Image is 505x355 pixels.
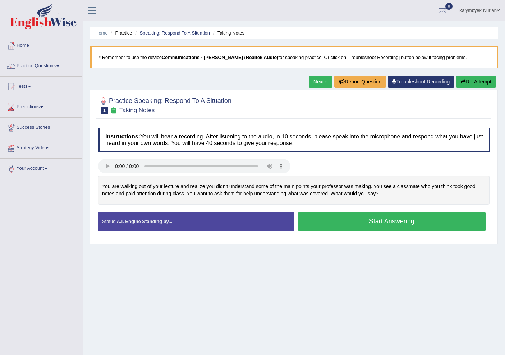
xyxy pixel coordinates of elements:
b: Communications - [PERSON_NAME] (Realtek Audio) [162,55,279,60]
h4: You will hear a recording. After listening to the audio, in 10 seconds, please speak into the mic... [98,128,490,152]
div: You are walking out of your lecture and realize you didn't understand some of the main points you... [98,176,490,205]
button: Start Answering [298,212,486,231]
span: 0 [445,3,453,10]
li: Taking Notes [211,29,244,36]
a: Strategy Videos [0,138,82,156]
a: Home [0,36,82,54]
small: Exam occurring question [110,107,118,114]
button: Report Question [334,76,386,88]
strong: A.I. Engine Standing by... [116,219,172,224]
li: Practice [109,29,132,36]
a: Home [95,30,108,36]
button: Re-Attempt [456,76,496,88]
a: Success Stories [0,118,82,136]
span: 1 [101,107,108,114]
div: Status: [98,212,294,231]
a: Next » [309,76,332,88]
b: Instructions: [105,133,140,140]
h2: Practice Speaking: Respond To A Situation [98,96,231,114]
a: Your Account [0,159,82,177]
blockquote: * Remember to use the device for speaking practice. Or click on [Troubleshoot Recording] button b... [90,46,498,68]
a: Predictions [0,97,82,115]
a: Practice Questions [0,56,82,74]
a: Troubleshoot Recording [388,76,454,88]
a: Tests [0,77,82,95]
a: Speaking: Respond To A Situation [139,30,210,36]
small: Taking Notes [119,107,155,114]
